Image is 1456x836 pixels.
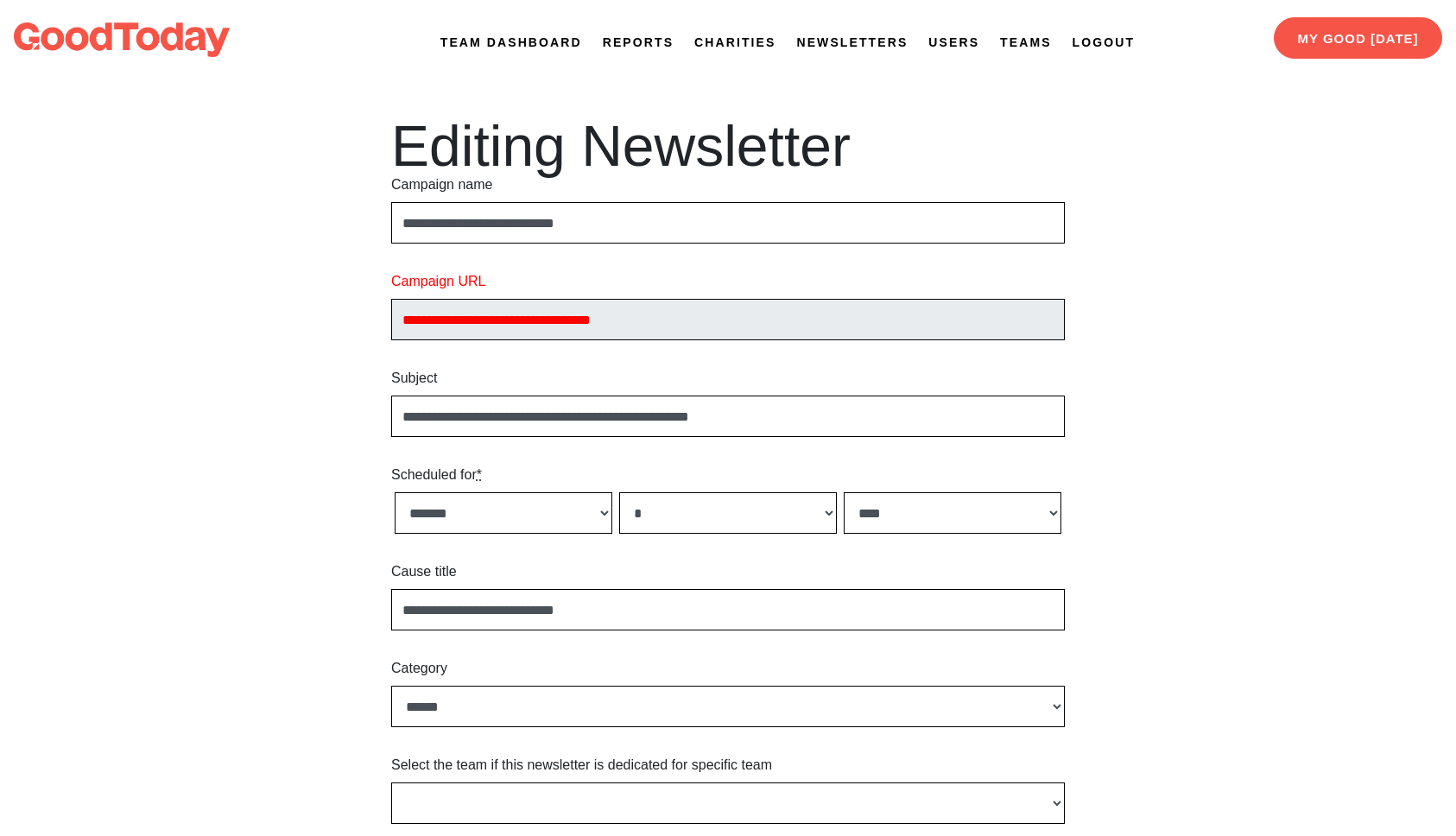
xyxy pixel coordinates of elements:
label: Subject [391,368,437,389]
a: Team Dashboard [440,34,582,52]
a: Reports [603,34,674,52]
a: Logout [1073,34,1135,52]
a: Newsletters [796,34,908,52]
h1: Editing Newsletter [391,117,1065,174]
abbr: required [477,467,482,482]
a: Users [928,34,979,52]
label: Campaign URL [391,271,485,292]
a: Teams [1000,34,1052,52]
img: logo-dark-da6b47b19159aada33782b937e4e11ca563a98e0ec6b0b8896e274de7198bfd4.svg [14,22,230,57]
label: Select the team if this newsletter is dedicated for specific team [391,755,772,776]
label: Cause title [391,561,457,582]
label: Category [391,658,447,679]
label: Campaign name [391,174,492,195]
label: Scheduled for [391,465,482,485]
a: My Good [DATE] [1274,17,1442,59]
a: Charities [694,34,775,52]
